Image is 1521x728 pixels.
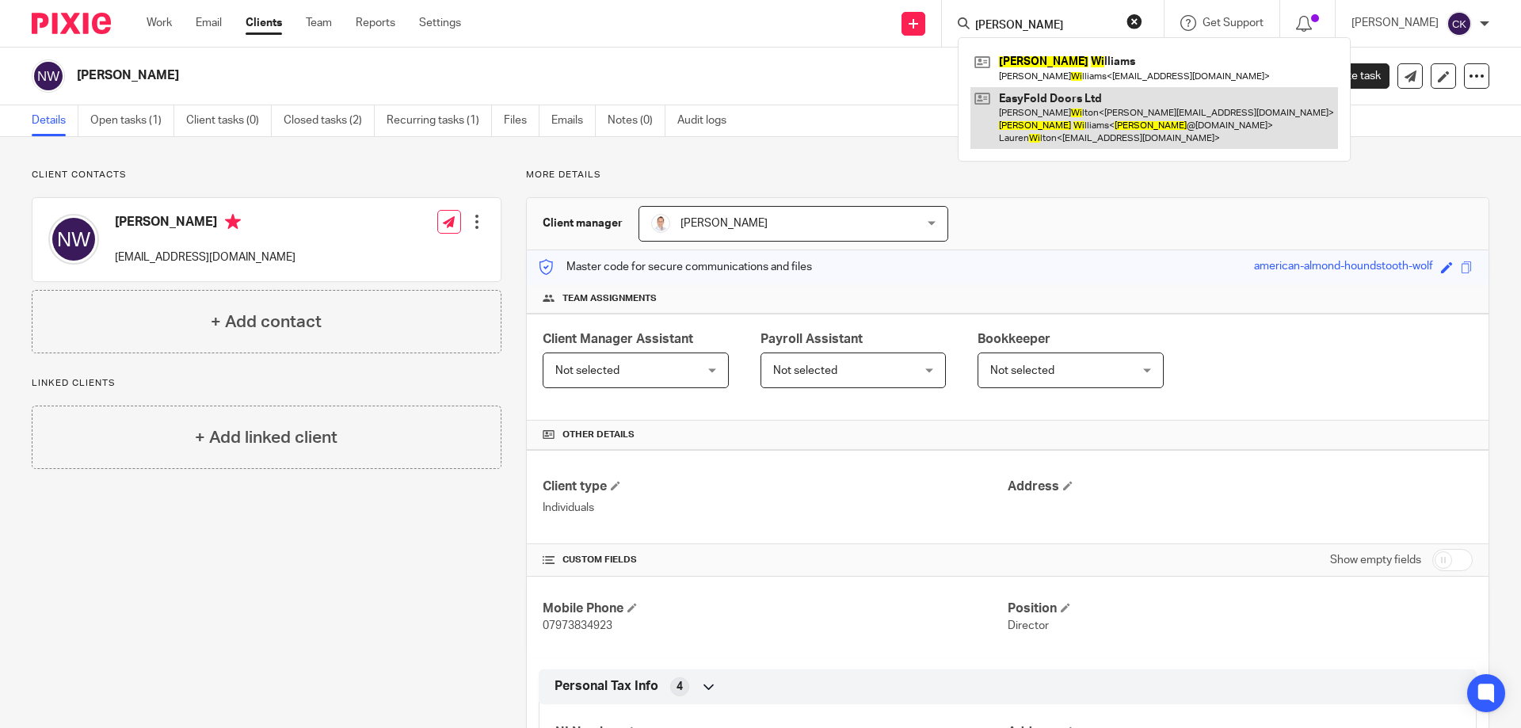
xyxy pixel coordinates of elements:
span: Not selected [555,365,619,376]
p: Client contacts [32,169,501,181]
a: Emails [551,105,596,136]
p: More details [526,169,1489,181]
a: Closed tasks (2) [284,105,375,136]
span: Director [1008,620,1049,631]
a: Open tasks (1) [90,105,174,136]
a: Work [147,15,172,31]
a: Team [306,15,332,31]
img: svg%3E [48,214,99,265]
span: 4 [677,679,683,695]
h4: + Add linked client [195,425,337,450]
span: Personal Tax Info [555,678,658,695]
span: Not selected [990,365,1054,376]
i: Primary [225,214,241,230]
p: Linked clients [32,377,501,390]
p: [EMAIL_ADDRESS][DOMAIN_NAME] [115,250,295,265]
div: american-almond-houndstooth-wolf [1254,258,1433,276]
span: Team assignments [562,292,657,305]
a: Notes (0) [608,105,665,136]
a: Recurring tasks (1) [387,105,492,136]
span: [PERSON_NAME] [680,218,768,229]
img: svg%3E [1447,11,1472,36]
h3: Client manager [543,215,623,231]
a: Files [504,105,539,136]
a: Client tasks (0) [186,105,272,136]
span: Other details [562,429,635,441]
span: Client Manager Assistant [543,333,693,345]
img: Pixie [32,13,111,34]
p: [PERSON_NAME] [1351,15,1439,31]
a: Details [32,105,78,136]
button: Clear [1126,13,1142,29]
p: Master code for secure communications and files [539,259,812,275]
label: Show empty fields [1330,552,1421,568]
input: Search [974,19,1116,33]
h2: [PERSON_NAME] [77,67,1035,84]
h4: Mobile Phone [543,600,1008,617]
h4: CUSTOM FIELDS [543,554,1008,566]
span: Payroll Assistant [760,333,863,345]
span: Not selected [773,365,837,376]
h4: Position [1008,600,1473,617]
h4: [PERSON_NAME] [115,214,295,234]
span: Bookkeeper [978,333,1050,345]
span: Get Support [1203,17,1264,29]
h4: Address [1008,478,1473,495]
img: svg%3E [32,59,65,93]
img: accounting-firm-kent-will-wood-e1602855177279.jpg [651,214,670,233]
a: Audit logs [677,105,738,136]
a: Reports [356,15,395,31]
span: 07973834923 [543,620,612,631]
h4: + Add contact [211,310,322,334]
a: Clients [246,15,282,31]
p: Individuals [543,500,1008,516]
h4: Client type [543,478,1008,495]
a: Settings [419,15,461,31]
a: Email [196,15,222,31]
